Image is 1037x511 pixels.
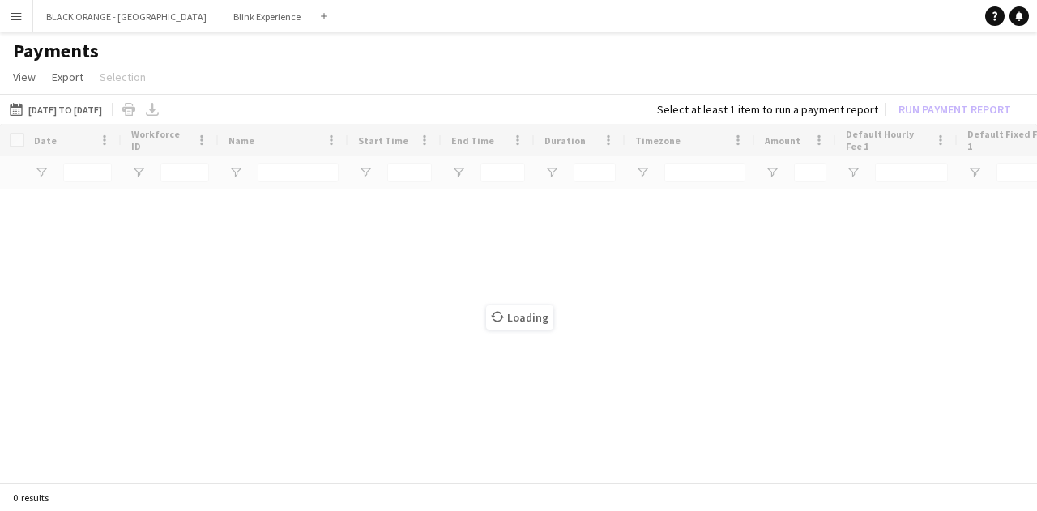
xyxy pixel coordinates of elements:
[486,305,553,330] span: Loading
[220,1,314,32] button: Blink Experience
[13,70,36,84] span: View
[657,102,878,117] div: Select at least 1 item to run a payment report
[6,66,42,87] a: View
[45,66,90,87] a: Export
[33,1,220,32] button: BLACK ORANGE - [GEOGRAPHIC_DATA]
[6,100,105,119] button: [DATE] to [DATE]
[52,70,83,84] span: Export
